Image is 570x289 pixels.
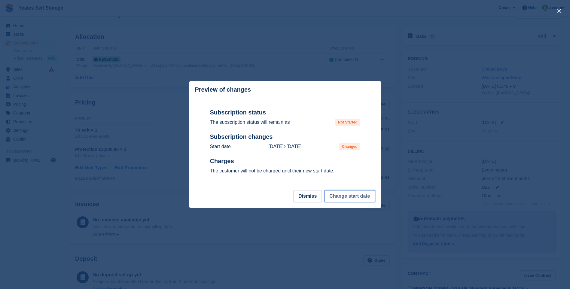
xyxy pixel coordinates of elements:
button: close [554,6,564,16]
h2: Charges [210,157,360,165]
time: 2025-09-02 23:00:00 UTC [268,144,283,149]
span: Not Started [335,119,360,126]
h2: Subscription status [210,109,360,116]
h2: Subscription changes [210,133,360,141]
p: Preview of changes [195,86,251,93]
button: Dismiss [293,190,322,202]
p: Start date [210,143,231,150]
p: > [268,143,301,150]
button: Change start date [324,190,375,202]
time: 2025-09-13 23:00:00 UTC [286,144,301,149]
span: Changed [339,143,360,150]
p: The subscription status will remain as [210,119,290,126]
p: The customer will not be charged until their new start date. [210,167,360,175]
